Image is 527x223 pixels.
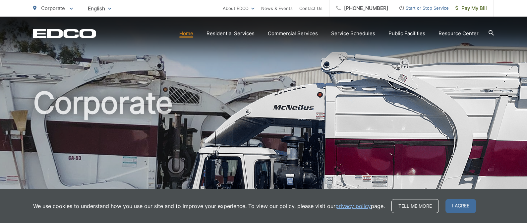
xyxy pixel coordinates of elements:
[455,4,487,12] span: Pay My Bill
[261,4,293,12] a: News & Events
[335,202,371,210] a: privacy policy
[41,5,65,11] span: Corporate
[206,30,255,37] a: Residential Services
[439,30,479,37] a: Resource Center
[33,202,385,210] p: We use cookies to understand how you use our site and to improve your experience. To view our pol...
[299,4,322,12] a: Contact Us
[391,199,439,213] a: Tell me more
[445,199,476,213] span: I agree
[179,30,193,37] a: Home
[388,30,425,37] a: Public Facilities
[223,4,255,12] a: About EDCO
[33,29,96,38] a: EDCD logo. Return to the homepage.
[83,3,116,14] span: English
[268,30,318,37] a: Commercial Services
[331,30,375,37] a: Service Schedules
